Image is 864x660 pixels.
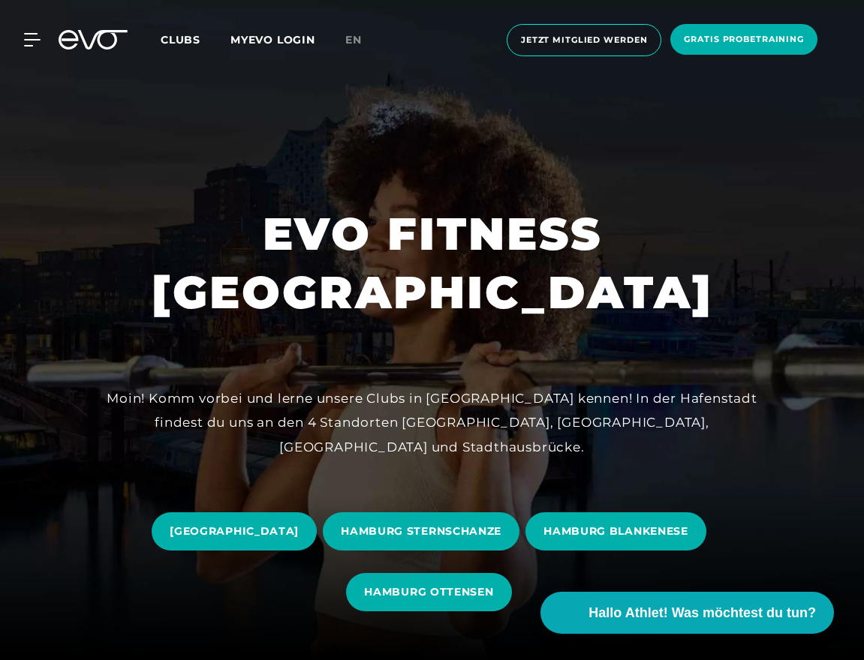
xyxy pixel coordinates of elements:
button: Hallo Athlet! Was möchtest du tun? [540,592,834,634]
a: HAMBURG STERNSCHANZE [323,501,525,562]
span: Gratis Probetraining [684,33,804,46]
a: Clubs [161,32,230,46]
span: Clubs [161,33,200,46]
h1: EVO FITNESS [GEOGRAPHIC_DATA] [12,205,852,322]
div: Moin! Komm vorbei und lerne unsere Clubs in [GEOGRAPHIC_DATA] kennen! In der Hafenstadt findest d... [95,386,770,459]
a: MYEVO LOGIN [230,33,315,46]
span: HAMBURG OTTENSEN [364,584,493,600]
span: en [345,33,362,46]
a: [GEOGRAPHIC_DATA] [152,501,323,562]
a: en [345,31,380,49]
span: HAMBURG STERNSCHANZE [341,523,501,539]
a: HAMBURG BLANKENESE [525,501,712,562]
span: [GEOGRAPHIC_DATA] [170,523,299,539]
a: Gratis Probetraining [666,24,822,56]
a: Jetzt Mitglied werden [502,24,666,56]
a: HAMBURG OTTENSEN [346,562,517,622]
span: Jetzt Mitglied werden [521,34,647,46]
span: HAMBURG BLANKENESE [543,523,688,539]
span: Hallo Athlet! Was möchtest du tun? [589,603,816,623]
